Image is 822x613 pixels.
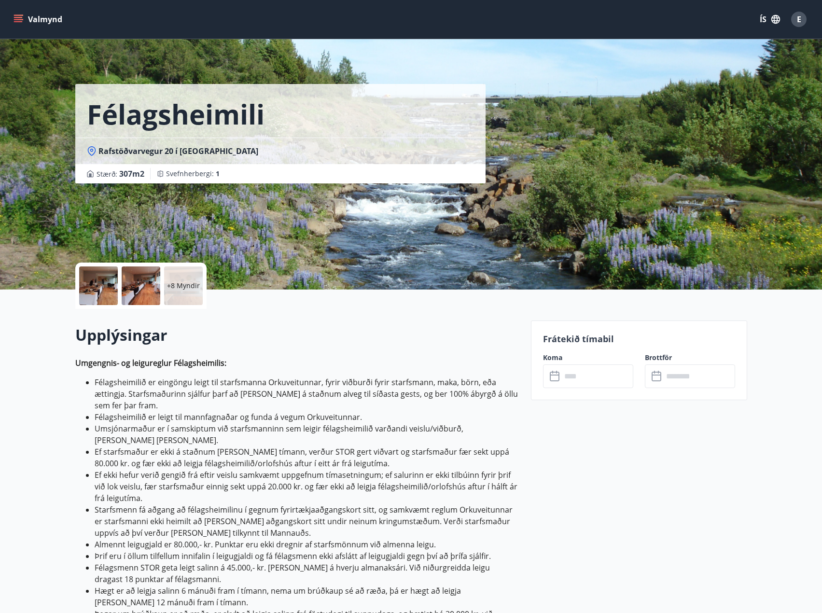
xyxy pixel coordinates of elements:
li: Ef ekki hefur verið gengið frá eftir veislu samkvæmt uppgefnum tímasetningum; ef salurinn er ekki... [95,469,519,504]
span: 1 [216,169,220,178]
li: Ef starfsmaður er ekki á staðnum [PERSON_NAME] tímann, verður STOR gert viðvart og starfsmaður fæ... [95,446,519,469]
span: Stærð : [97,168,144,180]
p: +8 Myndir [167,281,200,291]
span: 307 m2 [119,168,144,179]
li: Þrif eru í öllum tilfellum innifalin í leigugjaldi og fá félagsmenn ekki afslátt af leigugjaldi g... [95,550,519,562]
p: Frátekið tímabil [543,333,735,345]
h1: Félagsheimili [87,96,265,132]
span: Svefnherbergi : [166,169,220,179]
li: Almennt leigugjald er 80.000,- kr. Punktar eru ekki dregnir af starfsmönnum við almenna leigu. [95,539,519,550]
li: Hægt er að leigja salinn 6 mánuði fram í tímann, nema um brúðkaup sé að ræða, þá er hægt að leigj... [95,585,519,608]
strong: Umgengnis- og leigureglur Félagsheimilis: [75,358,226,368]
span: E [797,14,801,25]
button: E [787,8,810,31]
button: ÍS [754,11,785,28]
li: Félagsmenn STOR geta leigt salinn á 45.000,- kr. [PERSON_NAME] á hverju almanaksári. Við niðurgre... [95,562,519,585]
li: Umsjónarmaður er í samskiptum við starfsmanninn sem leigir félagsheimilið varðandi veislu/viðburð... [95,423,519,446]
li: Félagsheimilið er eingöngu leigt til starfsmanna Orkuveitunnar, fyrir viðburði fyrir starfsmann, ... [95,376,519,411]
button: menu [12,11,66,28]
span: Rafstöðvarvegur 20 í [GEOGRAPHIC_DATA] [98,146,258,156]
li: Félagsheimilið er leigt til mannfagnaðar og funda á vegum Orkuveitunnar. [95,411,519,423]
li: Starfsmenn fá aðgang að félagsheimilinu í gegnum fyrirtækjaaðgangskort sitt, og samkvæmt reglum O... [95,504,519,539]
label: Brottför [645,353,735,362]
label: Koma [543,353,633,362]
h2: Upplýsingar [75,324,519,346]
